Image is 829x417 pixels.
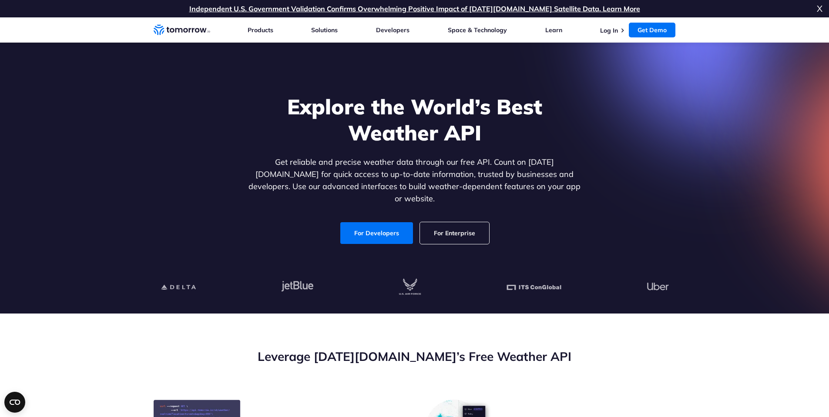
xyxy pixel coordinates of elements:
[340,222,413,244] a: For Developers
[4,392,25,413] button: Open CMP widget
[248,26,273,34] a: Products
[629,23,675,37] a: Get Demo
[154,348,676,365] h2: Leverage [DATE][DOMAIN_NAME]’s Free Weather API
[420,222,489,244] a: For Enterprise
[448,26,507,34] a: Space & Technology
[545,26,562,34] a: Learn
[600,27,618,34] a: Log In
[311,26,338,34] a: Solutions
[154,23,210,37] a: Home link
[189,4,640,13] a: Independent U.S. Government Validation Confirms Overwhelming Positive Impact of [DATE][DOMAIN_NAM...
[247,156,583,205] p: Get reliable and precise weather data through our free API. Count on [DATE][DOMAIN_NAME] for quic...
[247,93,583,146] h1: Explore the World’s Best Weather API
[376,26,409,34] a: Developers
